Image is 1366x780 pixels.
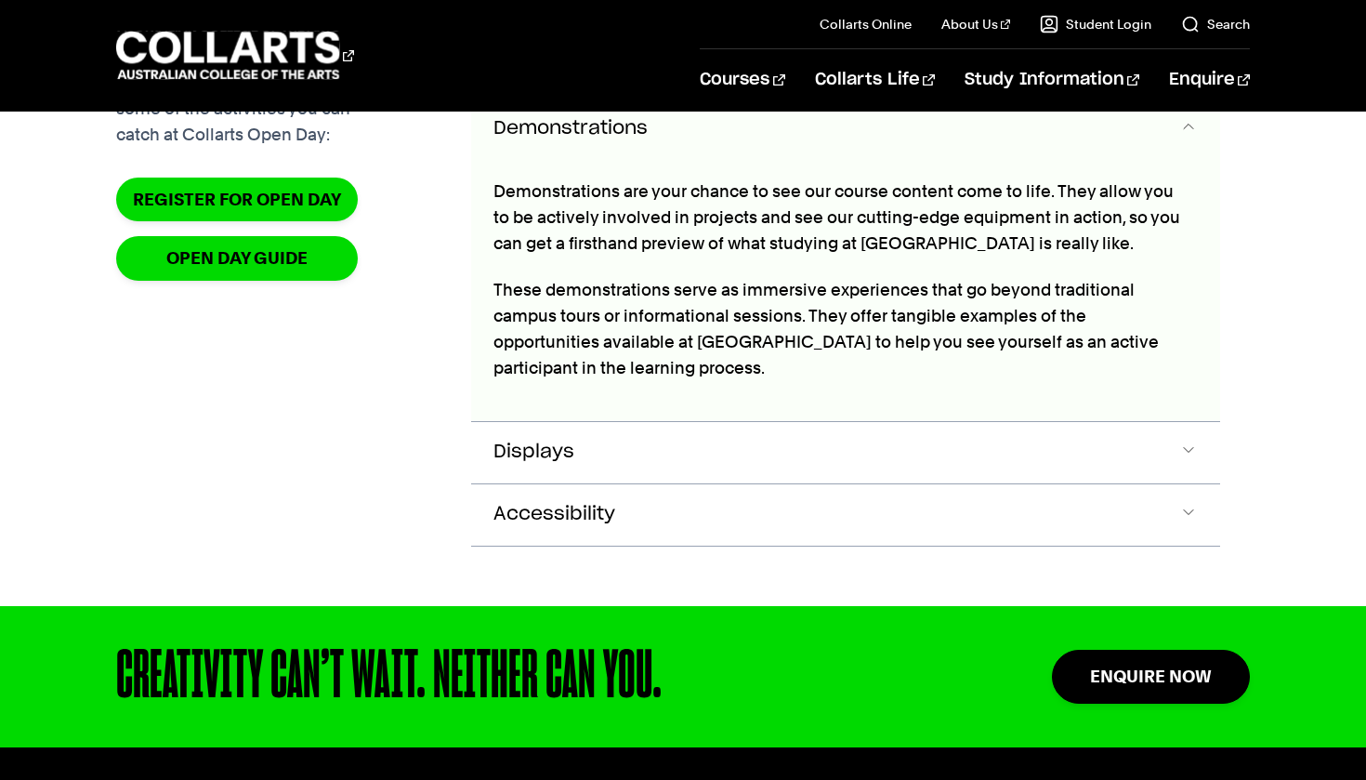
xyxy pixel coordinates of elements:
a: OPEN DAY GUIDE [116,236,358,280]
a: Enquire [1169,49,1250,111]
a: Courses [700,49,784,111]
div: Guided tours [471,160,1220,421]
span: Accessibility [493,504,615,525]
button: Accessibility [471,484,1220,546]
a: Study Information [965,49,1139,111]
a: Student Login [1040,15,1151,33]
a: Enquire Now [1052,650,1250,703]
a: Register for Open Day [116,178,358,221]
div: Go to homepage [116,29,354,82]
span: Demonstrations [493,118,648,139]
button: Displays [471,422,1220,483]
a: About Us [941,15,1010,33]
p: These demonstrations serve as immersive experiences that go beyond traditional campus tours or in... [493,277,1183,381]
a: Collarts Life [815,49,935,111]
a: Search [1181,15,1250,33]
a: Collarts Online [820,15,912,33]
button: Demonstrations [471,99,1220,160]
div: CREATIVITY CAN’T WAIT. NEITHER CAN YOU. [116,643,933,710]
span: Displays [493,442,574,463]
p: Demonstrations are your chance to see our course content come to life. They allow you to be activ... [493,178,1183,257]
